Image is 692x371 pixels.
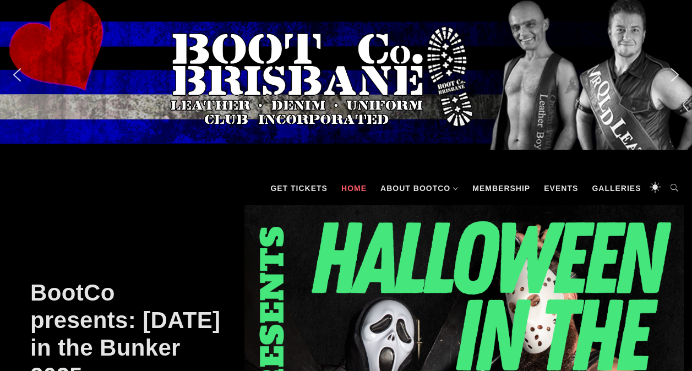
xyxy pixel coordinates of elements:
a: Events [538,172,584,205]
a: Membership [467,172,536,205]
img: next arrow [666,66,684,84]
a: Galleries [586,172,646,205]
a: About BootCo [375,172,464,205]
a: Home [336,172,372,205]
img: previous arrow [8,66,26,84]
a: GET TICKETS [265,172,333,205]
